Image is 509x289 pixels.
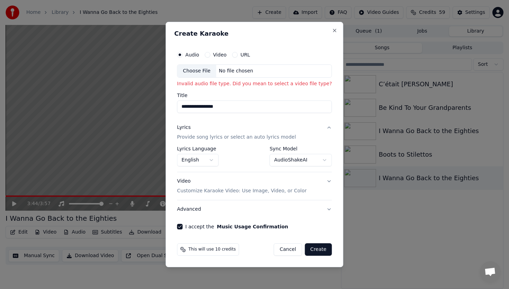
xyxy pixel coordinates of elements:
[217,224,288,229] button: I accept the
[305,243,332,256] button: Create
[177,146,332,172] div: LyricsProvide song lyrics or select an auto lyrics model
[177,178,306,194] div: Video
[240,52,250,57] label: URL
[177,134,296,141] p: Provide song lyrics or select an auto lyrics model
[185,52,199,57] label: Audio
[177,200,332,218] button: Advanced
[213,52,226,57] label: Video
[185,224,288,229] label: I accept the
[177,146,218,151] label: Lyrics Language
[177,93,332,98] label: Title
[177,80,332,87] p: Invalid audio file type. Did you mean to select a video file type?
[177,124,190,131] div: Lyrics
[174,30,334,37] h2: Create Karaoke
[177,187,306,194] p: Customize Karaoke Video: Use Image, Video, or Color
[177,65,216,77] div: Choose File
[188,247,236,252] span: This will use 10 credits
[270,146,332,151] label: Sync Model
[216,68,256,75] div: No file chosen
[177,172,332,200] button: VideoCustomize Karaoke Video: Use Image, Video, or Color
[274,243,302,256] button: Cancel
[177,119,332,146] button: LyricsProvide song lyrics or select an auto lyrics model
